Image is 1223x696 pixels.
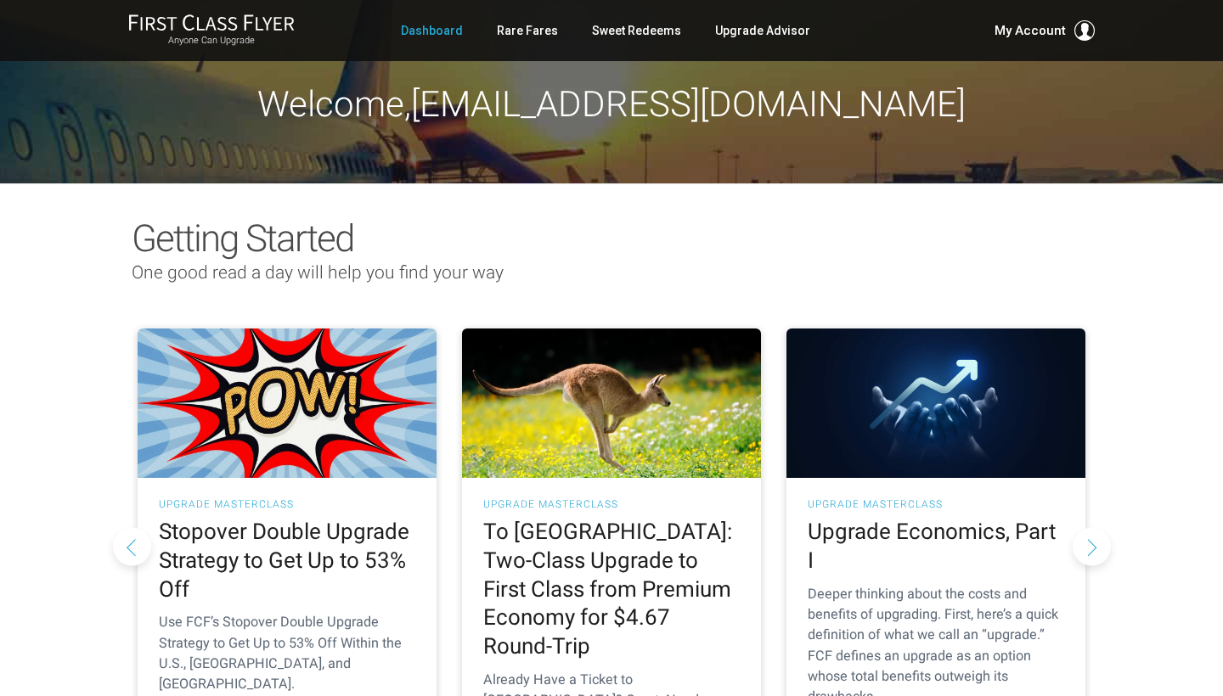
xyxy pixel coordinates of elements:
[995,20,1066,41] span: My Account
[592,15,681,46] a: Sweet Redeems
[159,499,415,509] h3: UPGRADE MASTERCLASS
[128,14,295,31] img: First Class Flyer
[159,518,415,603] h2: Stopover Double Upgrade Strategy to Get Up to 53% Off
[483,518,740,661] h2: To [GEOGRAPHIC_DATA]: Two-Class Upgrade to First Class from Premium Economy for $4.67 Round-Trip
[808,499,1064,509] h3: UPGRADE MASTERCLASS
[715,15,810,46] a: Upgrade Advisor
[128,14,295,48] a: First Class FlyerAnyone Can Upgrade
[132,262,504,283] span: One good read a day will help you find your way
[132,216,353,261] span: Getting Started
[128,35,295,47] small: Anyone Can Upgrade
[257,83,966,125] span: Welcome, [EMAIL_ADDRESS][DOMAIN_NAME]
[808,518,1064,575] h2: Upgrade Economics, Part I
[1073,527,1111,565] button: Next slide
[113,527,151,565] button: Previous slide
[159,612,415,694] p: Use FCF’s Stopover Double Upgrade Strategy to Get Up to 53% Off Within the U.S., [GEOGRAPHIC_DATA...
[401,15,463,46] a: Dashboard
[483,499,740,509] h3: UPGRADE MASTERCLASS
[497,15,558,46] a: Rare Fares
[995,20,1095,41] button: My Account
